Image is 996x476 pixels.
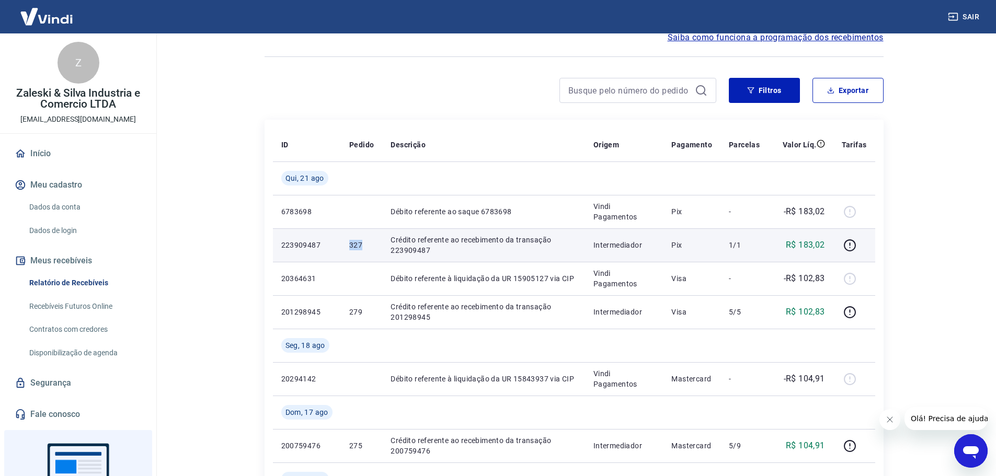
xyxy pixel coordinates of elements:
a: Saiba como funciona a programação dos recebimentos [668,31,884,44]
p: Intermediador [593,440,655,451]
p: Pedido [349,140,374,150]
p: 6783698 [281,206,333,217]
p: Vindi Pagamentos [593,368,655,389]
button: Exportar [812,78,884,103]
p: Valor Líq. [783,140,817,150]
p: Débito referente à liquidação da UR 15843937 via CIP [391,374,577,384]
button: Sair [946,7,983,27]
span: Dom, 17 ago [285,407,328,417]
a: Segurança [13,371,144,394]
span: Olá! Precisa de ajuda? [6,7,88,16]
a: Relatório de Recebíveis [25,272,144,294]
p: Pagamento [671,140,712,150]
p: 279 [349,307,374,317]
p: - [729,374,760,384]
p: - [729,273,760,284]
p: Zaleski & Silva Industria e Comercio LTDA [8,88,148,110]
a: Dados da conta [25,196,144,218]
iframe: Fechar mensagem [879,409,900,430]
p: -R$ 102,83 [784,272,825,285]
p: Pix [671,206,712,217]
p: 20294142 [281,374,333,384]
p: Tarifas [842,140,867,150]
p: 5/9 [729,440,760,451]
p: Parcelas [729,140,760,150]
p: Mastercard [671,374,712,384]
p: 200759476 [281,440,333,451]
p: Débito referente ao saque 6783698 [391,206,577,217]
p: - [729,206,760,217]
a: Disponibilização de agenda [25,342,144,364]
a: Dados de login [25,220,144,241]
p: -R$ 183,02 [784,205,825,218]
p: Visa [671,273,712,284]
a: Início [13,142,144,165]
p: 201298945 [281,307,333,317]
span: Qui, 21 ago [285,173,324,183]
p: Débito referente à liquidação da UR 15905127 via CIP [391,273,577,284]
p: Pix [671,240,712,250]
a: Recebíveis Futuros Online [25,296,144,317]
iframe: Botão para abrir a janela de mensagens [954,434,988,468]
p: 327 [349,240,374,250]
p: R$ 183,02 [786,239,825,251]
p: Vindi Pagamentos [593,201,655,222]
p: ID [281,140,289,150]
iframe: Mensagem da empresa [905,407,988,430]
button: Meu cadastro [13,173,144,196]
div: Z [58,42,99,84]
p: Descrição [391,140,426,150]
button: Meus recebíveis [13,249,144,272]
p: 20364631 [281,273,333,284]
p: Intermediador [593,307,655,317]
a: Contratos com credores [25,319,144,340]
img: Vindi [13,1,81,32]
p: Visa [671,307,712,317]
p: Vindi Pagamentos [593,268,655,289]
p: 223909487 [281,240,333,250]
p: 275 [349,440,374,451]
p: R$ 104,91 [786,439,825,452]
p: Crédito referente ao recebimento da transação 200759476 [391,435,577,456]
p: 1/1 [729,240,760,250]
button: Filtros [729,78,800,103]
input: Busque pelo número do pedido [568,83,691,98]
p: [EMAIL_ADDRESS][DOMAIN_NAME] [20,114,136,125]
p: R$ 102,83 [786,306,825,318]
p: Intermediador [593,240,655,250]
span: Seg, 18 ago [285,340,325,351]
p: Mastercard [671,440,712,451]
p: 5/5 [729,307,760,317]
p: Crédito referente ao recebimento da transação 201298945 [391,301,577,322]
a: Fale conosco [13,403,144,426]
p: -R$ 104,91 [784,373,825,385]
p: Crédito referente ao recebimento da transação 223909487 [391,235,577,256]
p: Origem [593,140,619,150]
